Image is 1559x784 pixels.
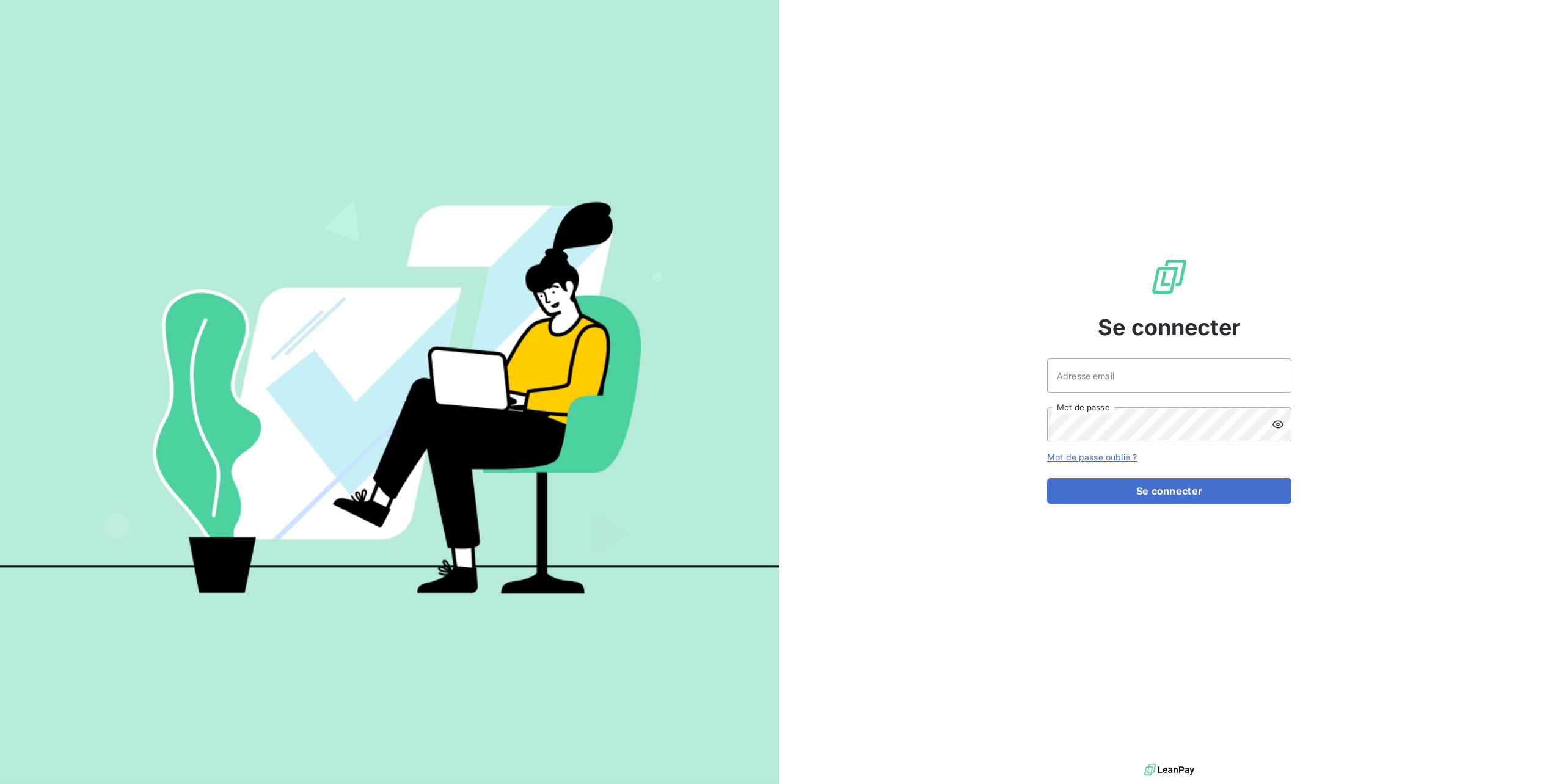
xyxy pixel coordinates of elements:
[1098,311,1241,344] span: Se connecter
[1150,257,1189,296] img: Logo LeanPay
[1047,478,1291,504] button: Se connecter
[1047,452,1137,462] a: Mot de passe oublié ?
[1144,761,1194,779] img: logo
[1047,358,1291,393] input: placeholder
